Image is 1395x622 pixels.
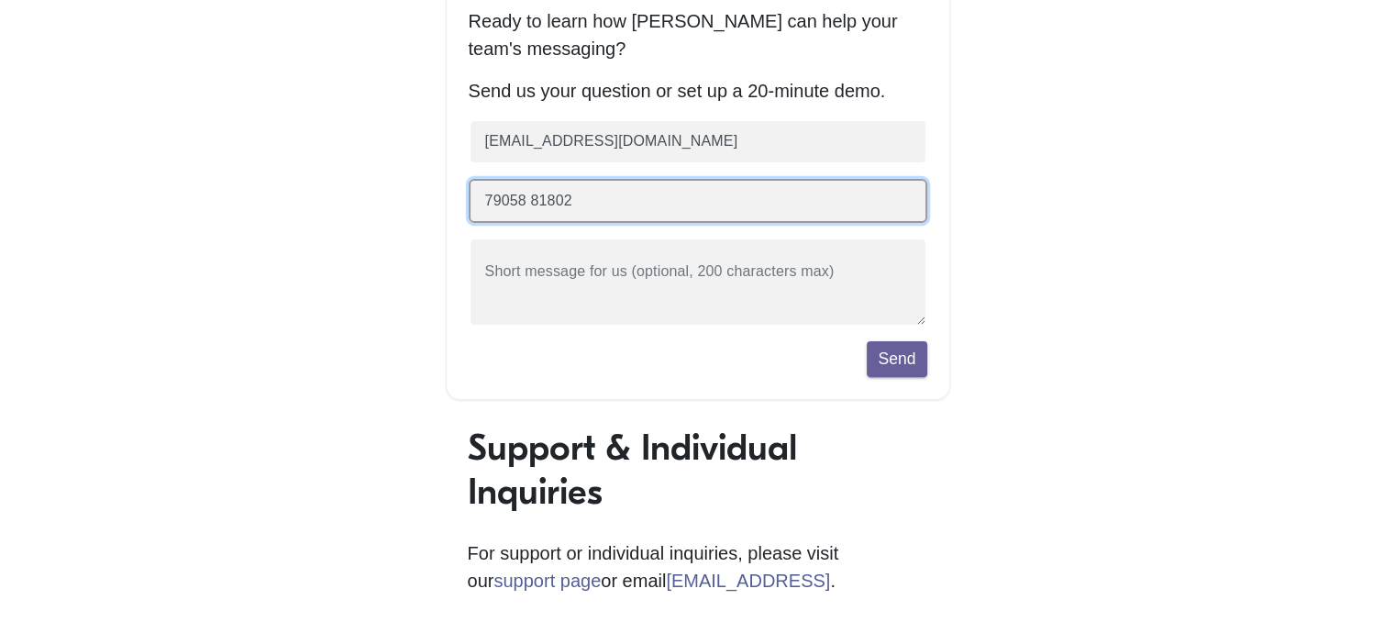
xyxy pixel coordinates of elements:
input: Phone number (optional) [469,179,927,224]
a: [EMAIL_ADDRESS] [666,571,830,591]
h1: Support & Individual Inquiries [468,426,928,514]
button: Send [867,341,926,376]
p: For support or individual inquiries, please visit our or email . [468,539,928,594]
a: support page [493,571,601,591]
p: Ready to learn how [PERSON_NAME] can help your team's messaging? [469,7,927,62]
p: Send us your question or set up a 20-minute demo. [469,77,927,105]
input: Business email (required) [469,119,927,164]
